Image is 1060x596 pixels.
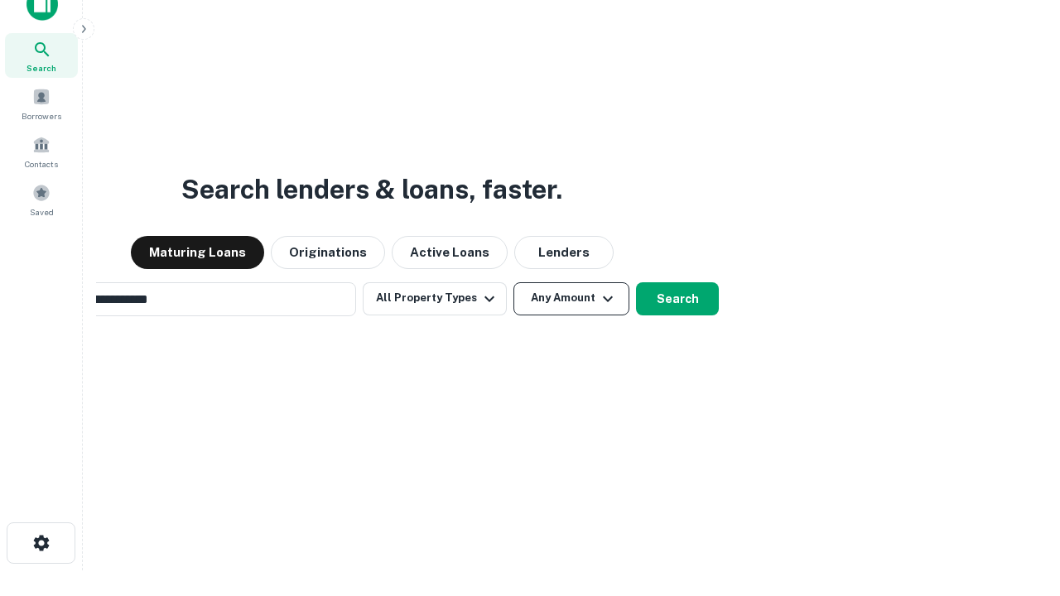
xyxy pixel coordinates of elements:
span: Borrowers [22,109,61,123]
span: Saved [30,205,54,219]
h3: Search lenders & loans, faster. [181,170,562,209]
button: Maturing Loans [131,236,264,269]
button: Any Amount [513,282,629,315]
button: Originations [271,236,385,269]
button: Lenders [514,236,614,269]
a: Contacts [5,129,78,174]
a: Search [5,33,78,78]
button: Active Loans [392,236,508,269]
span: Contacts [25,157,58,171]
a: Borrowers [5,81,78,126]
a: Saved [5,177,78,222]
iframe: Chat Widget [977,464,1060,543]
span: Search [26,61,56,74]
button: Search [636,282,719,315]
button: All Property Types [363,282,507,315]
